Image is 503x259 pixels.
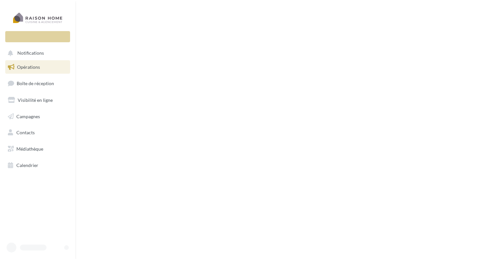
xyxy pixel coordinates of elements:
[5,31,70,42] div: Nouvelle campagne
[16,113,40,119] span: Campagnes
[17,81,54,86] span: Boîte de réception
[4,76,71,90] a: Boîte de réception
[17,64,40,70] span: Opérations
[4,142,71,156] a: Médiathèque
[4,93,71,107] a: Visibilité en ligne
[16,162,38,168] span: Calendrier
[17,50,44,56] span: Notifications
[16,130,35,135] span: Contacts
[4,60,71,74] a: Opérations
[16,146,43,152] span: Médiathèque
[4,126,71,139] a: Contacts
[18,97,53,103] span: Visibilité en ligne
[4,110,71,123] a: Campagnes
[4,158,71,172] a: Calendrier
